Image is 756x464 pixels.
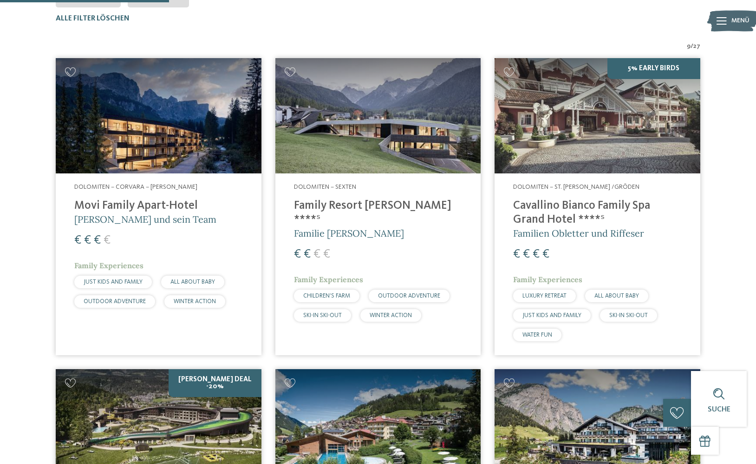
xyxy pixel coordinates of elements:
span: € [74,234,81,246]
a: Familienhotels gesucht? Hier findet ihr die besten! 5% Early Birds Dolomiten – St. [PERSON_NAME] ... [495,58,700,355]
a: Familienhotels gesucht? Hier findet ihr die besten! Dolomiten – Sexten Family Resort [PERSON_NAME... [275,58,481,355]
span: Familie [PERSON_NAME] [294,227,404,239]
span: CHILDREN’S FARM [303,293,350,299]
span: € [542,248,549,260]
span: € [313,248,320,260]
a: Familienhotels gesucht? Hier findet ihr die besten! Dolomiten – Corvara – [PERSON_NAME] Movi Fami... [56,58,261,355]
span: Familien Obletter und Riffeser [513,227,644,239]
span: € [533,248,540,260]
span: ALL ABOUT BABY [170,279,215,285]
span: € [513,248,520,260]
span: Alle Filter löschen [56,15,130,22]
span: € [104,234,111,246]
img: Family Spa Grand Hotel Cavallino Bianco ****ˢ [495,58,700,174]
h4: Cavallino Bianco Family Spa Grand Hotel ****ˢ [513,199,682,227]
span: Dolomiten – St. [PERSON_NAME] /Gröden [513,184,639,190]
span: Dolomiten – Corvara – [PERSON_NAME] [74,184,197,190]
span: Dolomiten – Sexten [294,184,356,190]
span: € [323,248,330,260]
span: Family Experiences [513,275,582,284]
span: € [304,248,311,260]
span: SKI-IN SKI-OUT [303,312,342,318]
span: LUXURY RETREAT [522,293,567,299]
span: WINTER ACTION [370,312,412,318]
span: [PERSON_NAME] und sein Team [74,213,216,225]
span: JUST KIDS AND FAMILY [84,279,143,285]
span: WATER FUN [522,332,552,338]
span: 9 [687,42,691,51]
img: Family Resort Rainer ****ˢ [275,58,481,174]
span: Family Experiences [74,261,143,270]
span: 27 [693,42,700,51]
h4: Movi Family Apart-Hotel [74,199,243,213]
span: OUTDOOR ADVENTURE [378,293,440,299]
span: Suche [708,406,730,413]
span: SKI-IN SKI-OUT [609,312,648,318]
img: Familienhotels gesucht? Hier findet ihr die besten! [56,58,261,174]
span: ALL ABOUT BABY [594,293,639,299]
span: € [84,234,91,246]
span: JUST KIDS AND FAMILY [522,312,581,318]
span: WINTER ACTION [174,298,216,305]
span: Family Experiences [294,275,363,284]
span: € [94,234,101,246]
h4: Family Resort [PERSON_NAME] ****ˢ [294,199,463,227]
span: € [523,248,530,260]
span: € [294,248,301,260]
span: OUTDOOR ADVENTURE [84,298,146,305]
span: / [691,42,693,51]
